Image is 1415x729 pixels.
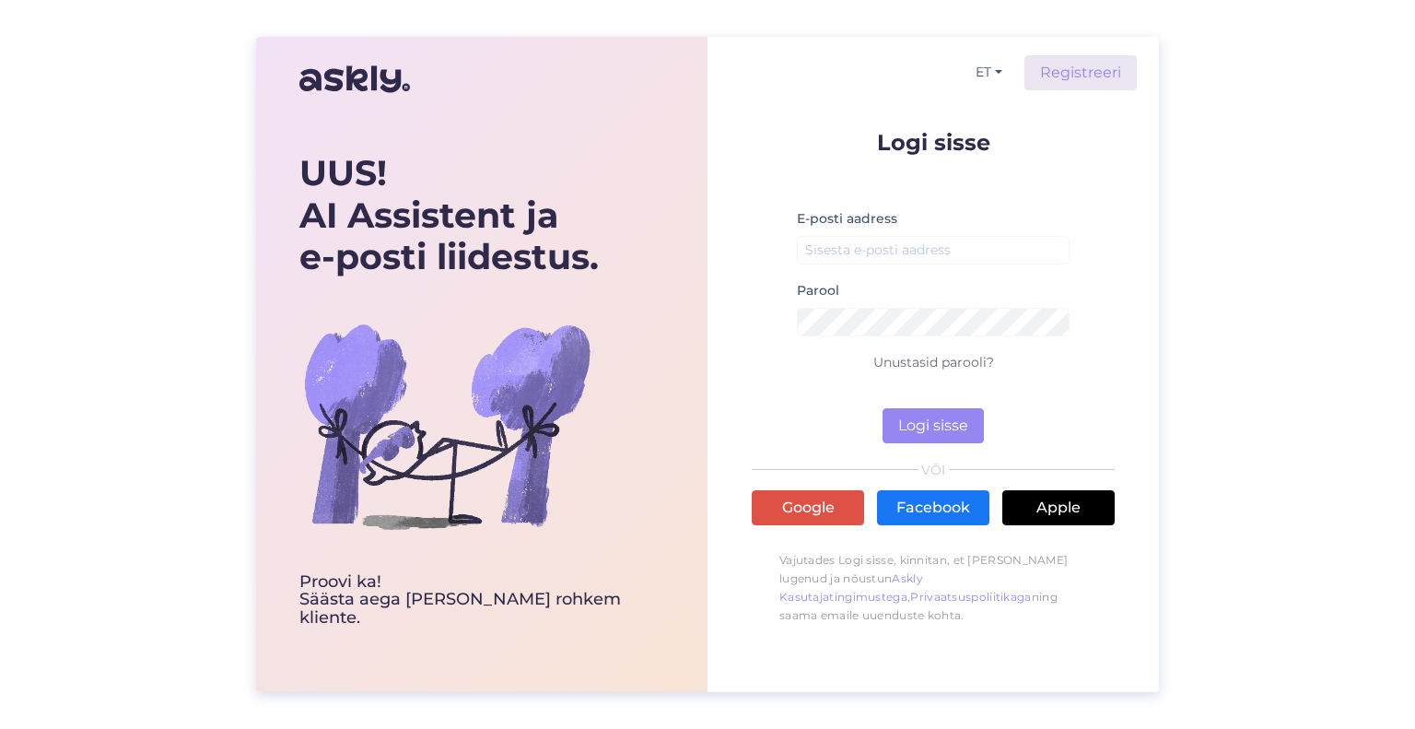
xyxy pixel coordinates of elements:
img: bg-askly [299,278,594,573]
a: Askly Kasutajatingimustega [779,571,923,604]
label: Parool [797,281,839,300]
a: Privaatsuspoliitikaga [910,590,1031,604]
a: Unustasid parooli? [873,354,994,370]
a: Facebook [877,490,989,525]
div: Proovi ka! Säästa aega [PERSON_NAME] rohkem kliente. [299,573,664,628]
img: Askly [299,57,410,101]
a: Google [752,490,864,525]
label: E-posti aadress [797,209,897,229]
input: Sisesta e-posti aadress [797,236,1070,265]
p: Vajutades Logi sisse, kinnitan, et [PERSON_NAME] lugenud ja nõustun , ning saama emaile uuenduste... [752,542,1115,634]
p: Logi sisse [752,131,1115,154]
div: UUS! AI Assistent ja e-posti liidestus. [299,152,664,278]
a: Registreeri [1024,55,1137,90]
a: Apple [1002,490,1115,525]
span: VÕI [918,464,949,476]
button: ET [968,59,1010,86]
button: Logi sisse [883,408,984,443]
